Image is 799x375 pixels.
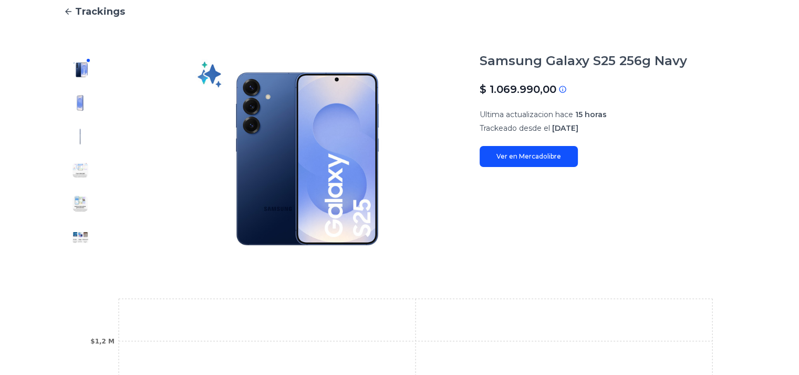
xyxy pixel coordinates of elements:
img: Samsung Galaxy S25 256g Navy [72,162,89,179]
h1: Samsung Galaxy S25 256g Navy [480,53,687,69]
img: Samsung Galaxy S25 256g Navy [72,229,89,246]
img: Samsung Galaxy S25 256g Navy [72,61,89,78]
img: Samsung Galaxy S25 256g Navy [72,95,89,111]
p: $ 1.069.990,00 [480,82,556,97]
img: Samsung Galaxy S25 256g Navy [118,53,459,254]
tspan: $1,2 M [90,338,115,345]
img: Samsung Galaxy S25 256g Navy [72,128,89,145]
img: Samsung Galaxy S25 256g Navy [72,195,89,212]
a: Trackings [64,4,736,19]
span: Ultima actualizacion hace [480,110,573,119]
span: 15 horas [575,110,607,119]
span: [DATE] [552,123,578,133]
span: Trackeado desde el [480,123,550,133]
span: Trackings [75,4,125,19]
a: Ver en Mercadolibre [480,146,578,167]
